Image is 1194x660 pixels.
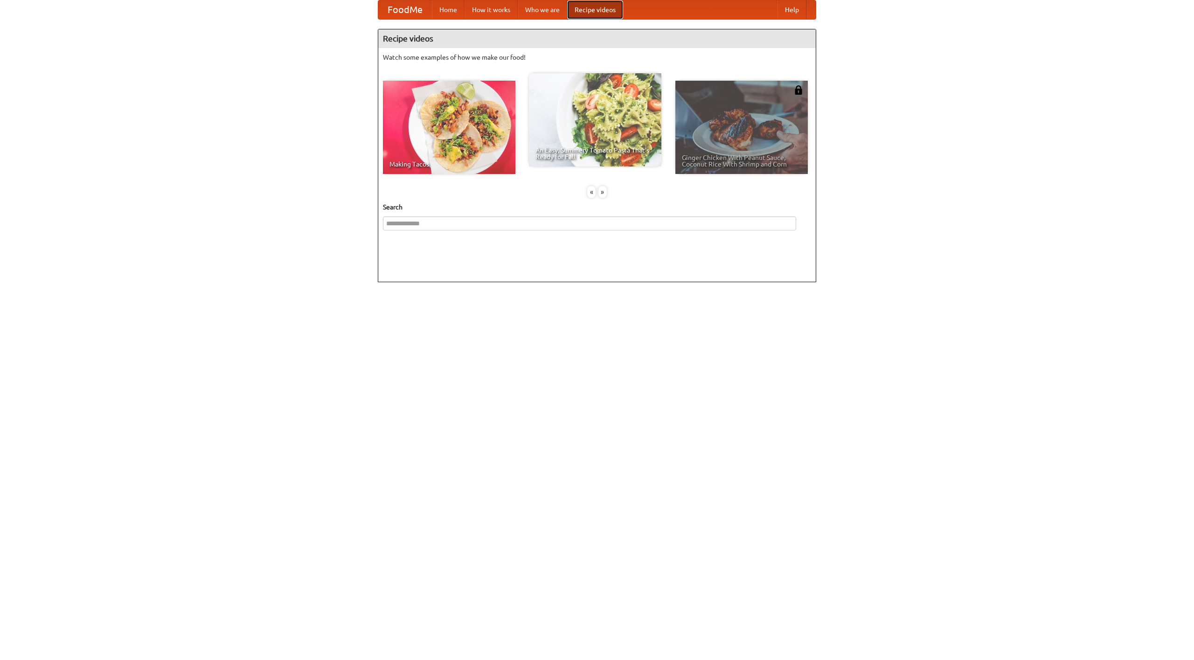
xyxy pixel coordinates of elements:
img: 483408.png [794,85,803,95]
a: Making Tacos [383,81,515,174]
a: An Easy, Summery Tomato Pasta That's Ready for Fall [529,73,661,167]
h4: Recipe videos [378,29,816,48]
a: Who we are [518,0,567,19]
p: Watch some examples of how we make our food! [383,53,811,62]
span: An Easy, Summery Tomato Pasta That's Ready for Fall [535,147,655,160]
div: « [587,186,596,198]
a: Help [777,0,806,19]
a: Recipe videos [567,0,623,19]
a: How it works [465,0,518,19]
a: FoodMe [378,0,432,19]
span: Making Tacos [389,161,509,167]
a: Home [432,0,465,19]
div: » [598,186,607,198]
h5: Search [383,202,811,212]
